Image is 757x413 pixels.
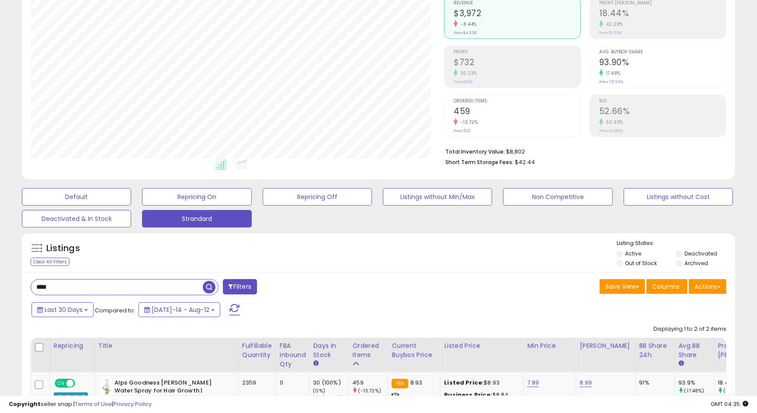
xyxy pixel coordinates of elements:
[280,379,303,387] div: 0
[503,188,612,206] button: Non Competitive
[454,106,580,118] h2: 459
[625,250,641,257] label: Active
[9,400,41,408] strong: Copyright
[31,258,69,266] div: Clear All Filters
[527,378,539,387] a: 7.89
[352,341,384,360] div: Ordered Items
[383,188,492,206] button: Listings without Min/Max
[689,279,726,294] button: Actions
[54,341,91,350] div: Repricing
[580,341,632,350] div: [PERSON_NAME]
[617,239,735,248] p: Listing States:
[454,50,580,55] span: Profit
[515,158,535,166] span: $42.44
[653,325,726,333] div: Displaying 1 to 2 of 2 items
[599,50,726,55] span: Avg. Buybox Share
[599,8,726,20] h2: 18.44%
[113,400,152,408] a: Privacy Policy
[444,378,484,387] b: Listed Price:
[445,158,514,166] b: Short Term Storage Fees:
[603,21,623,28] small: 42.28%
[242,341,272,360] div: Fulfillable Quantity
[454,99,580,104] span: Ordered Items
[444,379,517,387] div: $8.93
[458,21,477,28] small: -8.44%
[22,188,131,206] button: Default
[599,128,623,133] small: Prev: 34.89%
[152,305,209,314] span: [DATE]-14 - Aug-12
[458,119,478,126] small: -13.72%
[454,1,580,6] span: Revenue
[313,341,345,360] div: Days In Stock
[454,57,580,69] h2: $732
[352,379,388,387] div: 459
[603,70,621,77] small: 17.48%
[46,242,80,255] h5: Listings
[624,188,733,206] button: Listings without Cost
[684,259,708,267] label: Archived
[454,8,580,20] h2: $3,972
[313,360,318,367] small: Days In Stock.
[242,379,269,387] div: 2359
[599,99,726,104] span: ROI
[280,341,306,369] div: FBA inbound Qty
[625,259,657,267] label: Out of Stock
[454,30,476,35] small: Prev: $4,338
[580,378,592,387] a: 8.99
[392,341,437,360] div: Current Buybox Price
[45,305,83,314] span: Last 30 Days
[454,79,473,84] small: Prev: $562
[75,400,112,408] a: Terms of Use
[646,279,688,294] button: Columns
[639,341,671,360] div: BB Share 24h.
[679,360,684,367] small: Avg BB Share.
[313,379,348,387] div: 30 (100%)
[603,119,623,126] small: 50.93%
[98,341,235,350] div: Title
[599,79,623,84] small: Prev: 79.93%
[458,70,477,77] small: 30.23%
[679,379,714,387] div: 93.9%
[410,378,423,387] span: 8.93
[652,282,680,291] span: Columns
[101,379,112,396] img: 31lq49FR81L._SL40_.jpg
[599,30,622,35] small: Prev: 12.96%
[263,188,372,206] button: Repricing Off
[31,302,94,317] button: Last 30 Days
[74,379,88,387] span: OFF
[139,302,220,317] button: [DATE]-14 - Aug-12
[392,379,408,388] small: FBA
[9,400,152,409] div: seller snap | |
[599,1,726,6] span: Profit [PERSON_NAME]
[223,279,257,294] button: Filters
[527,341,572,350] div: Min Price
[56,379,66,387] span: ON
[142,188,251,206] button: Repricing On
[142,210,251,227] button: Strandard
[679,341,711,360] div: Avg BB Share
[95,306,135,315] span: Compared to:
[454,128,471,133] small: Prev: 532
[599,106,726,118] h2: 52.66%
[444,341,520,350] div: Listed Price
[684,250,717,257] label: Deactivated
[639,379,668,387] div: 91%
[445,148,505,155] b: Total Inventory Value:
[599,57,726,69] h2: 93.90%
[22,210,131,227] button: Deactivated & In Stock
[600,279,645,294] button: Save View
[445,146,720,156] li: $8,802
[711,400,748,408] span: 2025-09-12 04:35 GMT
